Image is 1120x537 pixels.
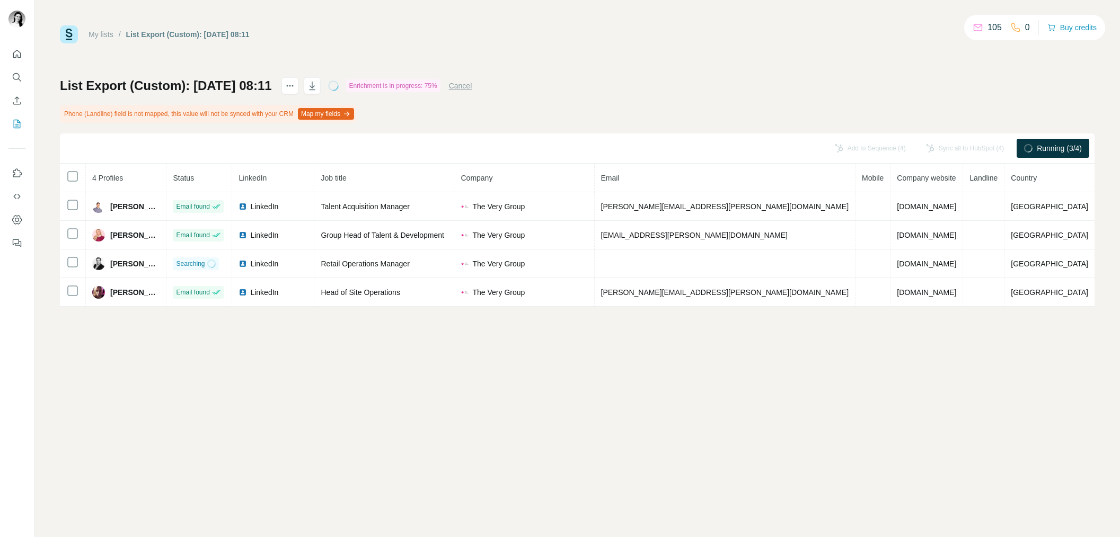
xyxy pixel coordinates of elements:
img: company-logo [461,202,469,211]
span: Country [1011,174,1037,182]
li: / [119,29,121,40]
span: Retail Operations Manager [321,259,409,268]
span: Email [601,174,620,182]
img: Avatar [92,286,105,299]
button: Search [8,68,25,87]
p: 0 [1025,21,1030,34]
button: Use Surfe API [8,187,25,206]
button: Dashboard [8,210,25,229]
button: Buy credits [1047,20,1097,35]
span: Email found [176,230,209,240]
img: company-logo [461,259,469,268]
img: Avatar [92,229,105,241]
span: The Very Group [472,287,525,298]
span: [DOMAIN_NAME] [897,259,956,268]
span: [DOMAIN_NAME] [897,202,956,211]
img: Avatar [92,200,105,213]
span: Talent Acquisition Manager [321,202,409,211]
span: LinkedIn [250,230,278,240]
span: [PERSON_NAME] [110,230,160,240]
span: Running (3/4) [1037,143,1082,154]
span: [DOMAIN_NAME] [897,288,956,297]
img: LinkedIn logo [239,231,247,239]
button: Enrich CSV [8,91,25,110]
span: [PERSON_NAME] [110,258,160,269]
button: Quick start [8,44,25,64]
span: [PERSON_NAME] [110,201,160,212]
span: Company website [897,174,956,182]
span: LinkedIn [250,201,278,212]
span: Email found [176,288,209,297]
span: [EMAIL_ADDRESS][PERSON_NAME][DOMAIN_NAME] [601,231,788,239]
span: Mobile [862,174,884,182]
img: LinkedIn logo [239,259,247,268]
img: Avatar [92,257,105,270]
span: [GEOGRAPHIC_DATA] [1011,231,1088,239]
span: LinkedIn [239,174,267,182]
h1: List Export (Custom): [DATE] 08:11 [60,77,272,94]
span: Head of Site Operations [321,288,400,297]
button: Map my fields [298,108,354,120]
img: LinkedIn logo [239,288,247,297]
button: My lists [8,114,25,133]
span: The Very Group [472,230,525,240]
span: [GEOGRAPHIC_DATA] [1011,288,1088,297]
span: [PERSON_NAME] [110,287,160,298]
span: Status [173,174,194,182]
img: company-logo [461,231,469,239]
span: [PERSON_NAME][EMAIL_ADDRESS][PERSON_NAME][DOMAIN_NAME] [601,202,849,211]
span: [GEOGRAPHIC_DATA] [1011,259,1088,268]
span: [DOMAIN_NAME] [897,231,956,239]
button: actions [281,77,298,94]
span: Group Head of Talent & Development [321,231,444,239]
div: Enrichment is in progress: 75% [346,79,440,92]
button: Cancel [449,80,472,91]
button: Use Surfe on LinkedIn [8,164,25,183]
span: 4 Profiles [92,174,123,182]
span: [GEOGRAPHIC_DATA] [1011,202,1088,211]
span: The Very Group [472,201,525,212]
div: Phone (Landline) field is not mapped, this value will not be synced with your CRM [60,105,356,123]
img: company-logo [461,288,469,297]
span: The Very Group [472,258,525,269]
img: LinkedIn logo [239,202,247,211]
img: Surfe Logo [60,25,78,43]
span: [PERSON_NAME][EMAIL_ADDRESS][PERSON_NAME][DOMAIN_NAME] [601,288,849,297]
span: Email found [176,202,209,211]
span: Searching [176,259,205,268]
span: Company [461,174,492,182]
div: List Export (Custom): [DATE] 08:11 [126,29,250,40]
img: Avatar [8,11,25,28]
span: Job title [321,174,346,182]
span: LinkedIn [250,258,278,269]
span: Landline [969,174,998,182]
p: 105 [987,21,1002,34]
button: Feedback [8,234,25,253]
span: LinkedIn [250,287,278,298]
a: My lists [89,30,113,39]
